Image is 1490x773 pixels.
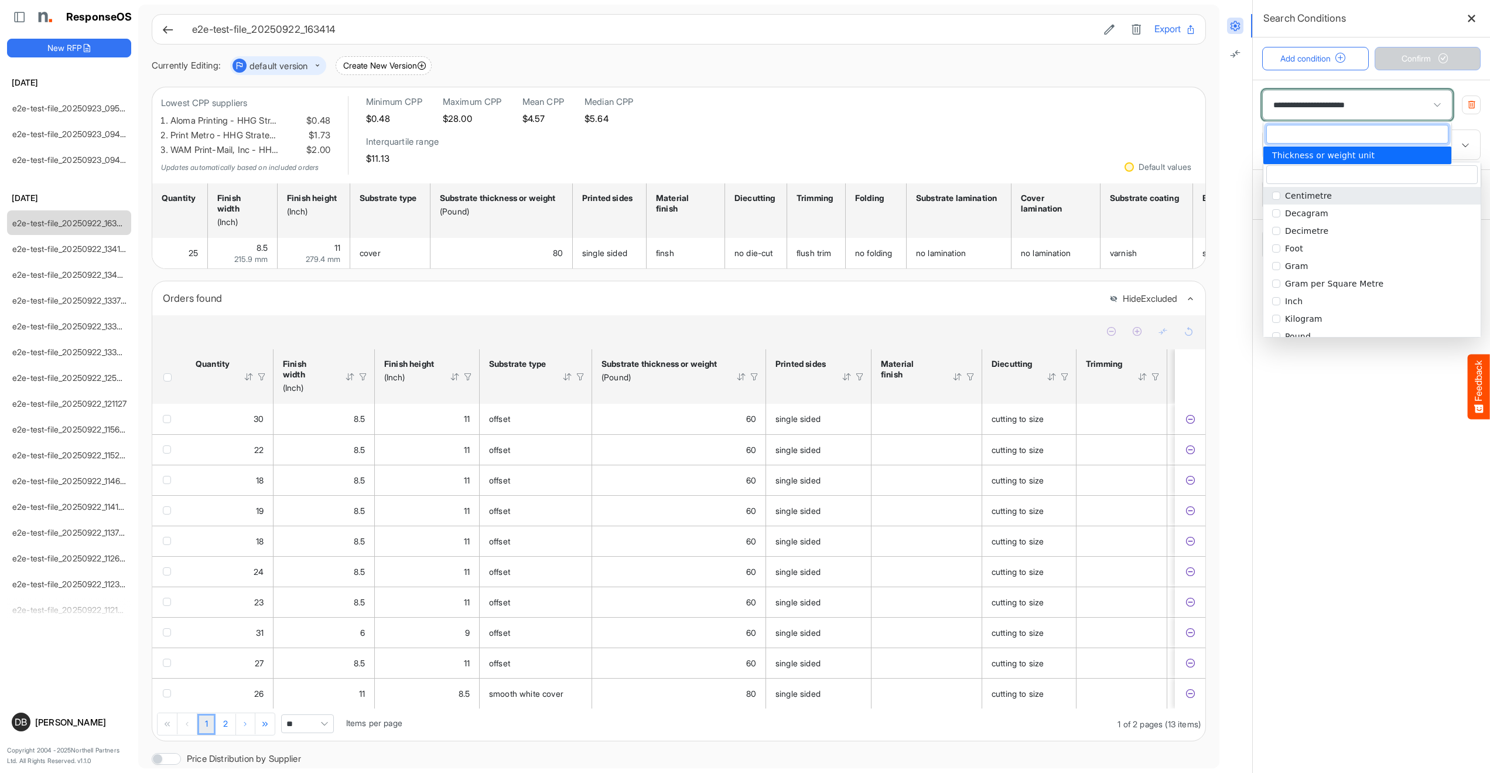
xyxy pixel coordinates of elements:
[350,238,430,268] td: cover is template cell Column Header httpsnorthellcomontologiesmapping-rulesmaterialhassubstratem...
[186,556,274,587] td: 24 is template cell Column Header httpsnorthellcomontologiesmapping-rulesorderhasquantity
[1468,354,1490,419] button: Feedback
[992,414,1044,424] span: cutting to size
[602,372,721,383] div: (Pound)
[366,96,422,108] h6: Minimum CPP
[1077,526,1167,556] td: is template cell Column Header httpsnorthellcomontologiesmapping-rulesmanufacturinghastrimmingtype
[872,526,982,556] td: is template cell Column Header httpsnorthellcomontologiesmapping-rulesmanufacturinghassubstratefi...
[12,155,133,165] a: e2e-test-file_20250923_094821
[582,248,627,258] span: single sided
[217,193,264,214] div: Finish width
[1167,617,1249,648] td: is template cell Column Header httpsnorthellcomontologiesmapping-rulesmanufacturinghasfoldtype
[186,495,274,526] td: 19 is template cell Column Header httpsnorthellcomontologiesmapping-rulesorderhasquantity
[1285,314,1322,323] span: Kilogram
[152,238,208,268] td: 25 is template cell Column Header httpsnorthellcomontologiesmapping-rulesorderhasquantity
[1184,566,1196,578] button: Exclude
[1060,372,1070,382] div: Filter Icon
[746,414,756,424] span: 60
[592,587,766,617] td: 60 is template cell Column Header httpsnorthellcomontologiesmapping-rulesmaterialhasmaterialthick...
[1101,238,1193,268] td: varnish is template cell Column Header httpsnorthellcomontologiesmapping-rulesmanufacturinghassub...
[1175,587,1208,617] td: d3e2659c-53e5-4fc7-b4b9-3fe1567b755a is template cell Column Header
[1109,294,1177,304] button: HideExcluded
[480,434,592,465] td: offset is template cell Column Header httpsnorthellcomontologiesmapping-rulesmaterialhassubstrate...
[234,254,268,264] span: 215.9 mm
[982,465,1077,495] td: cutting to size is template cell Column Header httpsnorthellcomontologiesmapping-rulesmanufacturi...
[982,495,1077,526] td: cutting to size is template cell Column Header httpsnorthellcomontologiesmapping-rulesmanufacturi...
[480,587,592,617] td: offset is template cell Column Header httpsnorthellcomontologiesmapping-rulesmaterialhassubstrate...
[189,248,198,258] span: 25
[480,495,592,526] td: offset is template cell Column Header httpsnorthellcomontologiesmapping-rulesmaterialhassubstrate...
[443,96,502,108] h6: Maximum CPP
[12,450,128,460] a: e2e-test-file_20250922_115221
[522,96,564,108] h6: Mean CPP
[274,404,375,434] td: 8.5 is template cell Column Header httpsnorthellcomontologiesmapping-rulesmeasurementhasfinishsiz...
[1193,238,1277,268] td: spiral bind is template cell Column Header httpsnorthellcomontologiesmapping-rulesassemblyhasbind...
[1167,556,1249,587] td: is template cell Column Header httpsnorthellcomontologiesmapping-rulesmanufacturinghasfoldtype
[66,11,132,23] h1: ResponseOS
[7,39,131,57] button: New RFP
[766,556,872,587] td: single sided is template cell Column Header httpsnorthellcomontologiesmapping-rulesmanufacturingh...
[480,556,592,587] td: offset is template cell Column Header httpsnorthellcomontologiesmapping-rulesmaterialhassubstrate...
[982,556,1077,587] td: cutting to size is template cell Column Header httpsnorthellcomontologiesmapping-rulesmanufacturi...
[158,713,177,734] div: Go to first page
[1175,526,1208,556] td: 70988cbc-9ebe-4b30-b91d-71c824946752 is template cell Column Header
[12,579,130,589] a: e2e-test-file_20250922_112320
[375,434,480,465] td: 11 is template cell Column Header httpsnorthellcomontologiesmapping-rulesmeasurementhasfinishsize...
[1184,505,1196,517] button: Exclude
[187,754,301,763] label: Price Distribution by Supplier
[440,206,559,217] div: (Pound)
[274,434,375,465] td: 8.5 is template cell Column Header httpsnorthellcomontologiesmapping-rulesmeasurementhasfinishsiz...
[12,244,130,254] a: e2e-test-file_20250922_134123
[287,206,337,217] div: (Inch)
[163,290,1101,307] div: Orders found
[375,617,480,648] td: 9 is template cell Column Header httpsnorthellcomontologiesmapping-rulesmeasurementhasfinishsizeh...
[208,238,278,268] td: 8.5 is template cell Column Header httpsnorthellcomontologiesmapping-rulesmeasurementhasfinishsiz...
[306,254,340,264] span: 279.4 mm
[766,404,872,434] td: single sided is template cell Column Header httpsnorthellcomontologiesmapping-rulesmanufacturingh...
[766,587,872,617] td: single sided is template cell Column Header httpsnorthellcomontologiesmapping-rulesmanufacturingh...
[1167,587,1249,617] td: is template cell Column Header httpsnorthellcomontologiesmapping-rulesmanufacturinghasfoldtype
[12,218,131,228] a: e2e-test-file_20250922_163414
[1285,261,1308,271] span: Gram
[257,372,267,382] div: Filter Icon
[965,372,976,382] div: Filter Icon
[152,434,186,465] td: checkbox
[186,404,274,434] td: 30 is template cell Column Header httpsnorthellcomontologiesmapping-rulesorderhasquantity
[334,243,340,253] span: 11
[12,399,127,408] a: e2e-test-file_20250922_121127
[162,193,194,203] div: Quantity
[766,526,872,556] td: single sided is template cell Column Header httpsnorthellcomontologiesmapping-rulesmanufacturingh...
[12,424,128,434] a: e2e-test-file_20250922_115612
[257,243,268,253] span: 8.5
[354,445,365,455] span: 8.5
[855,193,893,203] div: Folding
[12,347,130,357] a: e2e-test-file_20250922_133214
[12,103,134,113] a: e2e-test-file_20250923_095507
[797,248,832,258] span: flush trim
[766,434,872,465] td: single sided is template cell Column Header httpsnorthellcomontologiesmapping-rulesmanufacturingh...
[12,270,134,280] a: e2e-test-file_20250922_134044
[274,587,375,617] td: 8.5 is template cell Column Header httpsnorthellcomontologiesmapping-rulesmeasurementhasfinishsiz...
[1184,658,1196,669] button: Exclude
[1202,193,1264,203] div: Binding method
[480,465,592,495] td: offset is template cell Column Header httpsnorthellcomontologiesmapping-rulesmaterialhassubstrate...
[1101,22,1118,37] button: Edit
[602,359,721,369] div: Substrate thickness or weight
[274,526,375,556] td: 8.5 is template cell Column Header httpsnorthellcomontologiesmapping-rulesmeasurementhasfinishsiz...
[304,143,330,158] span: $2.00
[1167,465,1249,495] td: is template cell Column Header httpsnorthellcomontologiesmapping-rulesmanufacturinghasfoldtype
[775,414,821,424] span: single sided
[12,553,130,563] a: e2e-test-file_20250922_112643
[254,414,264,424] span: 30
[464,445,470,455] span: 11
[1184,413,1196,425] button: Exclude
[573,238,647,268] td: single sided is template cell Column Header httpsnorthellcomontologiesmapping-rulesmanufacturingh...
[152,349,186,404] th: Header checkbox
[992,445,1044,455] span: cutting to size
[766,495,872,526] td: single sided is template cell Column Header httpsnorthellcomontologiesmapping-rulesmanufacturingh...
[177,713,197,734] div: Go to previous page
[1110,248,1137,258] span: varnish
[480,678,592,709] td: smooth white cover is template cell Column Header httpsnorthellcomontologiesmapping-rulesmaterial...
[1184,475,1196,486] button: Exclude
[1077,648,1167,678] td: is template cell Column Header httpsnorthellcomontologiesmapping-rulesmanufacturinghastrimmingtype
[1175,404,1208,434] td: 7f975aa6-387a-43a4-a517-e8d34d3e8890 is template cell Column Header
